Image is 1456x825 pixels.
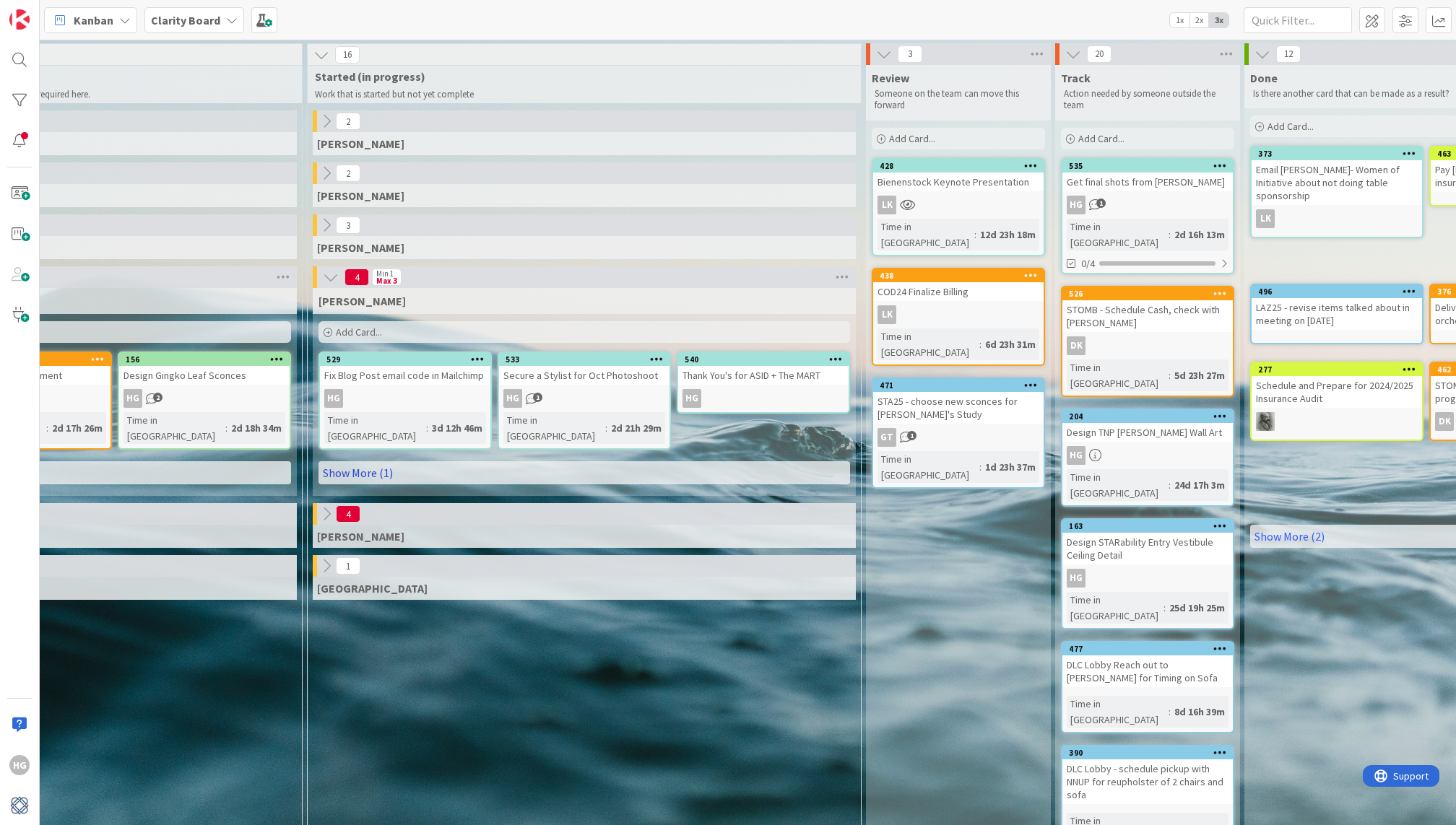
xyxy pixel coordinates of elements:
[317,188,404,203] span: Lisa T.
[1061,641,1234,733] a: 477DLC Lobby Reach out to [PERSON_NAME] for Timing on SofaTime in [GEOGRAPHIC_DATA]:8d 16h 39m
[1061,518,1234,629] a: 163Design STARability Entry Vestibule Ceiling DetailHGTime in [GEOGRAPHIC_DATA]:25d 19h 25m
[872,377,1045,489] a: 471STA25 - choose new sconces for [PERSON_NAME]'s StudyGTTime in [GEOGRAPHIC_DATA]:1d 23h 37m
[503,412,605,444] div: Time in [GEOGRAPHIC_DATA]
[907,431,916,440] span: 1
[320,353,490,385] div: 529Fix Blog Post email code in Mailchimp
[126,354,290,365] div: 156
[1067,696,1169,728] div: Time in [GEOGRAPHIC_DATA]
[678,366,849,385] div: Thank You's for ASID + The MART
[336,505,360,523] span: 4
[1062,446,1233,465] div: HG
[426,420,428,436] span: :
[1256,412,1275,431] img: PA
[877,305,896,324] div: LK
[1171,227,1228,243] div: 2d 16h 13m
[1209,13,1228,27] span: 3x
[979,336,981,352] span: :
[1267,120,1314,133] span: Add Card...
[880,271,1044,281] div: 438
[889,132,935,145] span: Add Card...
[30,2,66,19] span: Support
[1067,336,1085,355] div: DK
[873,428,1044,447] div: GT
[1252,298,1422,330] div: LAZ25 - revise items talked about in meeting on [DATE]
[74,12,113,29] span: Kanban
[318,294,406,308] span: Hannah
[315,69,843,84] span: Started (in progress)
[1171,367,1228,383] div: 5d 23h 27m
[872,158,1045,256] a: 428Bienenstock Keynote PresentationLKTime in [GEOGRAPHIC_DATA]:12d 23h 18m
[1252,147,1422,160] div: 373
[9,755,30,775] div: HG
[1062,746,1233,759] div: 390
[317,136,404,151] span: Gina
[898,45,922,63] span: 3
[1062,642,1233,655] div: 477
[1062,300,1233,332] div: STOMB - Schedule Cash, check with [PERSON_NAME]
[873,173,1044,191] div: Bienenstock Keynote Presentation
[317,240,404,255] span: Lisa K.
[324,389,343,408] div: HG
[872,71,909,85] span: Review
[1062,160,1233,191] div: 535Get final shots from [PERSON_NAME]
[1067,446,1085,465] div: HG
[1171,477,1228,493] div: 24d 17h 3m
[1061,409,1234,507] a: 204Design TNP [PERSON_NAME] Wall ArtHGTime in [GEOGRAPHIC_DATA]:24d 17h 3m
[1252,376,1422,408] div: Schedule and Prepare for 2024/2025 Insurance Audit
[1252,209,1422,228] div: LK
[1062,533,1233,564] div: Design STARability Entry Vestibule Ceiling Detail
[1067,219,1169,250] div: Time in [GEOGRAPHIC_DATA]
[1062,160,1233,173] div: 535
[1067,569,1085,588] div: HG
[979,459,981,475] span: :
[1252,160,1422,205] div: Email [PERSON_NAME]- Women of Initiative about not doing table sponsorship
[677,352,850,414] a: 540Thank You's for ASID + The MARTHG
[607,420,665,436] div: 2d 21h 29m
[1061,286,1234,397] a: 526STOMB - Schedule Cash, check with [PERSON_NAME]DKTime in [GEOGRAPHIC_DATA]:5d 23h 27m
[499,389,669,408] div: HG
[880,161,1044,171] div: 428
[873,269,1044,301] div: 438COD24 Finalize Billing
[336,165,360,182] span: 2
[1250,146,1423,238] a: 373Email [PERSON_NAME]- Women of Initiative about not doing table sponsorshipLK
[46,420,48,436] span: :
[1244,7,1352,33] input: Quick Filter...
[1096,198,1106,208] span: 1
[1067,469,1169,501] div: Time in [GEOGRAPHIC_DATA]
[123,389,142,408] div: HG
[335,46,360,64] span: 16
[336,113,360,130] span: 2
[880,380,1044,390] div: 471
[1078,132,1124,145] span: Add Card...
[324,412,426,444] div: Time in [GEOGRAPHIC_DATA]
[1258,287,1422,297] div: 496
[1062,655,1233,687] div: DLC Lobby Reach out to [PERSON_NAME] for Timing on Sofa
[1062,520,1233,564] div: 163Design STARability Entry Vestibule Ceiling Detail
[506,354,669,365] div: 533
[1062,759,1233,804] div: DLC Lobby - schedule pickup with NNUP for reupholster of 2 chairs and sofa
[678,353,849,385] div: 540Thank You's for ASID + The MART
[1062,746,1233,804] div: 390DLC Lobby - schedule pickup with NNUP for reupholster of 2 chairs and sofa
[320,389,490,408] div: HG
[1062,287,1233,332] div: 526STOMB - Schedule Cash, check with [PERSON_NAME]
[678,389,849,408] div: HG
[1258,149,1422,159] div: 373
[503,389,522,408] div: HG
[499,353,669,385] div: 533Secure a Stylist for Oct Photoshoot
[873,392,1044,424] div: STA25 - choose new sconces for [PERSON_NAME]'s Study
[1169,477,1171,493] span: :
[1276,45,1301,63] span: 12
[118,352,291,450] a: 156Design Gingko Leaf SconcesHGTime in [GEOGRAPHIC_DATA]:2d 18h 34m
[1252,363,1422,376] div: 277
[376,270,394,277] div: Min 1
[873,282,1044,301] div: COD24 Finalize Billing
[1250,284,1423,344] a: 496LAZ25 - revise items talked about in meeting on [DATE]
[873,269,1044,282] div: 438
[225,420,227,436] span: :
[1252,285,1422,298] div: 496
[1250,362,1423,441] a: 277Schedule and Prepare for 2024/2025 Insurance AuditPA
[1062,173,1233,191] div: Get final shots from [PERSON_NAME]
[336,557,360,575] span: 1
[877,328,979,360] div: Time in [GEOGRAPHIC_DATA]
[498,352,671,450] a: 533Secure a Stylist for Oct PhotoshootHGTime in [GEOGRAPHIC_DATA]:2d 21h 29m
